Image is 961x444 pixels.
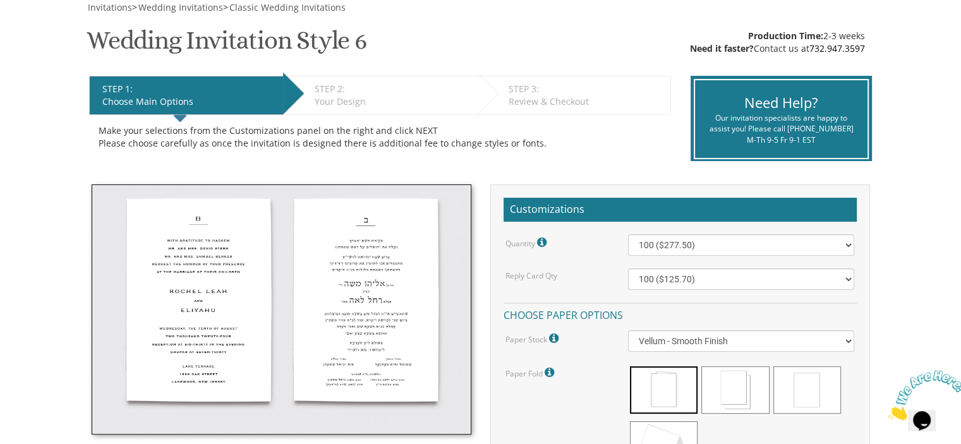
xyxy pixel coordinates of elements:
[690,30,865,55] div: 2-3 weeks Contact us at
[505,234,550,251] label: Quantity
[88,1,132,13] span: Invitations
[132,1,223,13] span: >
[5,5,83,55] img: Chat attention grabber
[102,83,277,95] div: STEP 1:
[704,112,858,145] div: Our invitation specialists are happy to assist you! Please call [PHONE_NUMBER] M-Th 9-5 Fr 9-1 EST
[223,1,346,13] span: >
[883,365,961,425] iframe: chat widget
[704,93,858,112] div: Need Help?
[504,303,857,325] h4: Choose paper options
[315,95,471,108] div: Your Design
[87,1,132,13] a: Invitations
[505,270,557,281] label: Reply Card Qty
[748,30,823,42] span: Production Time:
[137,1,223,13] a: Wedding Invitations
[228,1,346,13] a: Classic Wedding Invitations
[690,42,754,54] span: Need it faster?
[504,198,857,222] h2: Customizations
[87,27,366,64] h1: Wedding Invitation Style 6
[138,1,223,13] span: Wedding Invitations
[315,83,471,95] div: STEP 2:
[509,83,664,95] div: STEP 3:
[92,184,471,435] img: style6_thumb.jpg
[505,364,557,381] label: Paper Fold
[102,95,277,108] div: Choose Main Options
[505,330,562,347] label: Paper Stock
[229,1,346,13] span: Classic Wedding Invitations
[99,124,662,150] div: Make your selections from the Customizations panel on the right and click NEXT Please choose care...
[809,42,865,54] a: 732.947.3597
[509,95,664,108] div: Review & Checkout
